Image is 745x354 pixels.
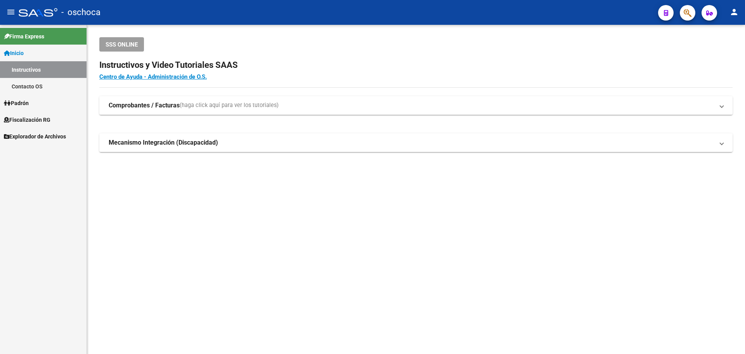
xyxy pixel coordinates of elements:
[180,101,279,110] span: (haga click aquí para ver los tutoriales)
[729,7,739,17] mat-icon: person
[4,32,44,41] span: Firma Express
[4,99,29,107] span: Padrón
[4,132,66,141] span: Explorador de Archivos
[109,138,218,147] strong: Mecanismo Integración (Discapacidad)
[99,96,733,115] mat-expansion-panel-header: Comprobantes / Facturas(haga click aquí para ver los tutoriales)
[99,133,733,152] mat-expansion-panel-header: Mecanismo Integración (Discapacidad)
[106,41,138,48] span: SSS ONLINE
[99,37,144,52] button: SSS ONLINE
[4,116,50,124] span: Fiscalización RG
[719,328,737,346] iframe: Intercom live chat
[6,7,16,17] mat-icon: menu
[61,4,100,21] span: - oschoca
[4,49,24,57] span: Inicio
[109,101,180,110] strong: Comprobantes / Facturas
[99,73,207,80] a: Centro de Ayuda - Administración de O.S.
[99,58,733,73] h2: Instructivos y Video Tutoriales SAAS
